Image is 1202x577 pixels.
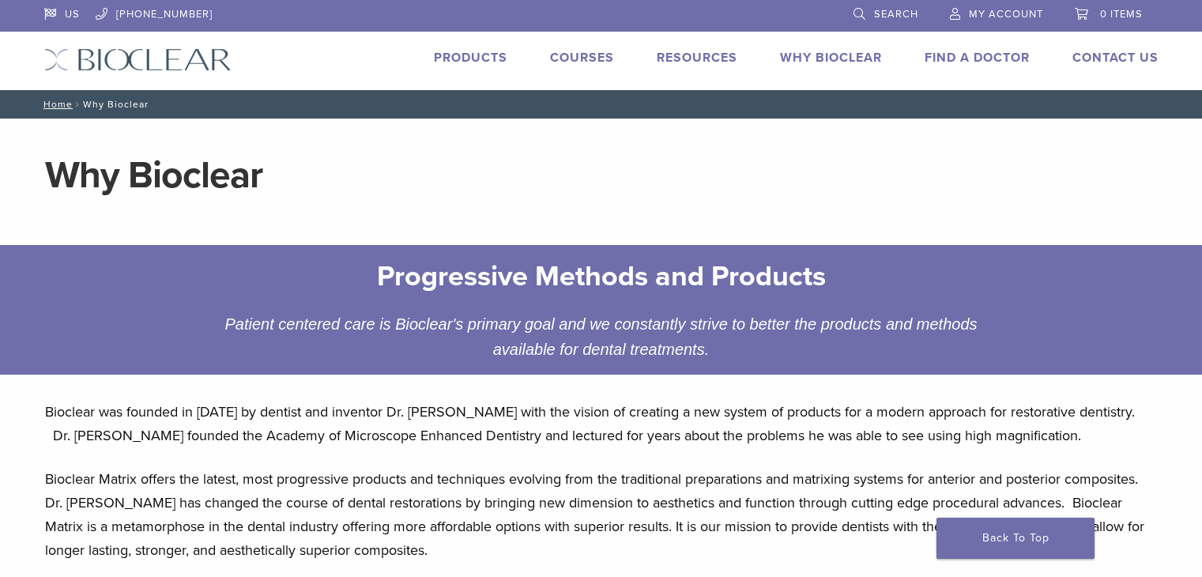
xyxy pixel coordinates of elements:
a: Back To Top [936,518,1095,559]
img: Bioclear [44,48,232,71]
a: Find A Doctor [925,50,1030,66]
span: / [73,100,83,108]
span: My Account [969,8,1043,21]
a: Contact Us [1072,50,1159,66]
a: Why Bioclear [780,50,882,66]
a: Home [39,99,73,110]
a: Products [434,50,507,66]
p: Bioclear was founded in [DATE] by dentist and inventor Dr. [PERSON_NAME] with the vision of creat... [45,400,1158,447]
div: Patient centered care is Bioclear's primary goal and we constantly strive to better the products ... [201,311,1002,362]
span: Search [874,8,918,21]
span: 0 items [1100,8,1143,21]
nav: Why Bioclear [32,90,1170,119]
a: Resources [657,50,737,66]
h2: Progressive Methods and Products [213,258,990,296]
p: Bioclear Matrix offers the latest, most progressive products and techniques evolving from the tra... [45,467,1158,562]
h1: Why Bioclear [45,157,1158,194]
a: Courses [550,50,614,66]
